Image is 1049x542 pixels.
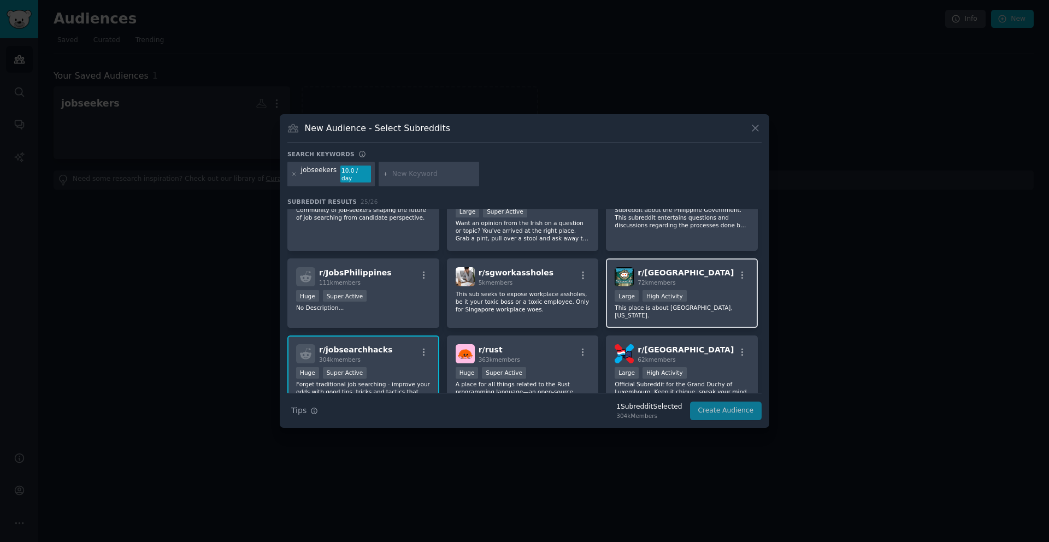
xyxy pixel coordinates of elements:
[456,380,590,403] p: A place for all things related to the Rust programming language—an open-source systems language t...
[319,356,361,363] span: 304k members
[456,267,475,286] img: sgworkassholes
[643,290,687,302] div: High Activity
[287,150,355,158] h3: Search keywords
[615,290,639,302] div: Large
[296,380,431,403] p: Forget traditional job searching - improve your odds with good tips, tricks and tactics that help...
[319,279,361,286] span: 111k members
[615,344,634,363] img: Luxembourg
[296,304,431,311] p: No Description...
[301,166,337,183] div: jobseekers
[361,198,378,205] span: 25 / 26
[479,279,513,286] span: 5k members
[456,206,480,217] div: Large
[479,268,553,277] span: r/ sgworkassholes
[456,290,590,313] p: This sub seeks to expose workplace assholes, be it your toxic boss or a toxic employee. Only for ...
[643,367,687,379] div: High Activity
[615,367,639,379] div: Large
[319,268,391,277] span: r/ JobsPhilippines
[287,401,322,420] button: Tips
[479,356,520,363] span: 363k members
[479,345,503,354] span: r/ rust
[305,122,450,134] h3: New Audience - Select Subreddits
[323,367,367,379] div: Super Active
[296,290,319,302] div: Huge
[638,268,734,277] span: r/ [GEOGRAPHIC_DATA]
[638,356,675,363] span: 62k members
[296,206,431,221] p: Community of job-seekers shaping the future of job searching from candidate perspective.
[287,198,357,205] span: Subreddit Results
[319,345,392,354] span: r/ jobsearchhacks
[296,367,319,379] div: Huge
[323,290,367,302] div: Super Active
[392,169,475,179] input: New Keyword
[456,367,479,379] div: Huge
[638,279,675,286] span: 72k members
[482,367,526,379] div: Super Active
[456,344,475,363] img: rust
[615,206,749,229] p: Subreddit about the Philippine Government. This subreddit entertains questions and discussions re...
[340,166,371,183] div: 10.0 / day
[291,405,307,416] span: Tips
[616,402,682,412] div: 1 Subreddit Selected
[638,345,734,354] span: r/ [GEOGRAPHIC_DATA]
[483,206,527,217] div: Super Active
[615,304,749,319] p: This place is about [GEOGRAPHIC_DATA], [US_STATE].
[615,267,634,286] img: vancouverwa
[616,412,682,420] div: 304k Members
[456,219,590,242] p: Want an opinion from the Irish on a question or topic? You've arrived at the right place. Grab a ...
[615,380,749,403] p: Official Subreddit for the Grand Duchy of Luxembourg. Keep it chique, speak your mind with [PERSO...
